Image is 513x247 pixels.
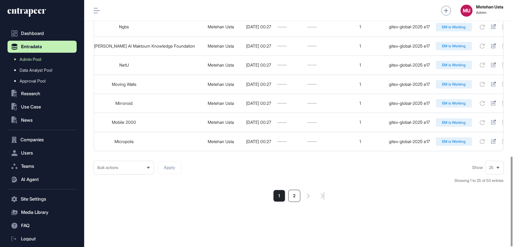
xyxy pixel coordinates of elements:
a: 2 [288,190,300,202]
span: Bulk actions [97,165,118,170]
a: Metehan Usta [208,62,234,67]
div: gitex-global-2025 e17 [389,101,430,106]
span: 25 [489,165,493,170]
a: Mobile 2000 [112,120,136,125]
div: [DATE] 00:27 [246,101,271,106]
div: EM is Working [436,99,472,108]
span: Dashboard [21,31,44,36]
span: Teams [21,164,34,169]
div: gitex-global-2025 e17 [389,139,430,144]
div: 1 [337,63,383,67]
button: AI Agent [8,174,77,186]
a: Metehan Usta [208,24,234,29]
button: Media Library [8,206,77,218]
span: Admin [476,11,503,15]
button: Users [8,147,77,159]
strong: Metehan Usta [476,5,503,9]
a: [PERSON_NAME] Bin [PERSON_NAME] Al Maktoum Knowledge Foundation [53,43,195,48]
span: News [21,118,33,123]
span: Show [472,165,483,170]
span: Admin Pool [20,57,41,62]
div: Showing 1 to 25 of 50 entries [454,178,503,184]
div: 1 [337,24,383,29]
button: News [8,114,77,126]
div: 1 [337,82,383,87]
button: Teams [8,160,77,172]
button: MU [460,5,472,17]
div: [DATE] 00:27 [246,82,271,87]
a: Data Analyst Pool [11,65,77,76]
div: EM is Working [436,80,472,89]
a: Micropolis [115,139,134,144]
a: Metehan Usta [208,43,234,48]
a: Admin Pool [11,54,77,65]
button: FAQ [8,220,77,232]
a: search-pagination-next-button [307,193,310,198]
span: FAQ [21,223,29,228]
a: Metehan Usta [208,120,234,125]
a: Metehan Usta [208,101,234,106]
div: gitex-global-2025 e17 [389,24,430,29]
span: Research [21,91,40,96]
span: AI Agent [21,177,39,182]
div: EM is Working [436,118,472,127]
a: Dashboard [8,27,77,39]
span: Use Case [21,105,41,109]
div: [DATE] 00:27 [246,139,271,144]
div: 1 [337,101,383,106]
div: [DATE] 00:27 [246,44,271,48]
span: Media Library [21,210,48,215]
span: Entradata [21,44,42,49]
a: Metehan Usta [208,139,234,144]
a: Ngbs [119,24,129,29]
div: EM is Working [436,137,472,146]
button: Use Case [8,101,77,113]
a: 1 [273,190,285,202]
button: Site Settings [8,193,77,205]
div: [DATE] 00:27 [246,24,271,29]
div: gitex-global-2025 e17 [389,44,430,48]
a: Mirroroid [115,101,133,106]
div: gitex-global-2025 e17 [389,82,430,87]
div: EM is Working [436,61,472,69]
div: 1 [337,44,383,48]
a: search-pagination-last-page-button [321,192,324,200]
div: gitex-global-2025 e17 [389,120,430,125]
span: Users [21,151,33,155]
div: [DATE] 00:27 [246,63,271,67]
button: Entradata [8,41,77,53]
a: Approval Pool [11,76,77,86]
span: Site Settings [21,197,46,202]
span: Approval Pool [20,79,46,83]
button: Companies [8,134,77,146]
div: 1 [337,139,383,144]
span: Companies [20,137,44,142]
span: Data Analyst Pool [20,68,52,73]
div: EM is Working [436,42,472,50]
a: Moving Walls [112,82,136,87]
a: NetU [119,62,129,67]
div: EM is Working [436,23,472,31]
span: Logout [21,236,36,241]
div: 1 [337,120,383,125]
div: [DATE] 00:27 [246,120,271,125]
div: gitex-global-2025 e17 [389,63,430,67]
a: Metehan Usta [208,82,234,87]
a: Logout [8,233,77,245]
button: Research [8,88,77,100]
